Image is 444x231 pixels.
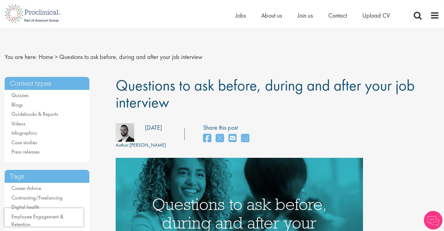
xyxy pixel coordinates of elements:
[203,132,211,145] a: share on facebook
[11,111,58,117] a: Guidebooks & Reports
[11,120,25,127] a: Videos
[55,53,58,61] span: >
[116,123,134,142] img: 76d2c18e-6ce3-4617-eefd-08d5a473185b
[297,11,313,19] a: Join us
[261,11,282,19] a: About us
[116,75,415,112] span: Questions to ask before, during and after your job interview
[11,204,39,210] a: Digital health
[5,77,89,90] h3: Content types
[328,11,347,19] a: Contact
[116,142,166,149] div: [PERSON_NAME]
[116,142,130,148] span: Author:
[39,53,53,61] a: breadcrumb link
[11,101,23,108] a: Blogs
[228,132,237,145] a: share on email
[235,11,246,19] a: Jobs
[5,53,37,61] span: You are here:
[362,11,390,19] a: Upload CV
[11,148,40,155] a: Press releases
[11,194,62,201] a: Contracting/Freelancing
[11,185,41,191] a: Career Advice
[59,53,203,61] span: Questions to ask before, during and after your job interview
[145,123,162,132] div: [DATE]
[203,123,252,132] label: Share this post
[4,208,83,227] iframe: reCAPTCHA
[5,170,89,183] h3: Tags
[11,129,37,136] a: Infographics
[216,132,224,145] a: share on twitter
[11,92,28,99] a: Quizzes
[424,211,442,229] img: Chatbot
[11,139,37,146] a: Case studies
[241,132,249,145] a: share on whats app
